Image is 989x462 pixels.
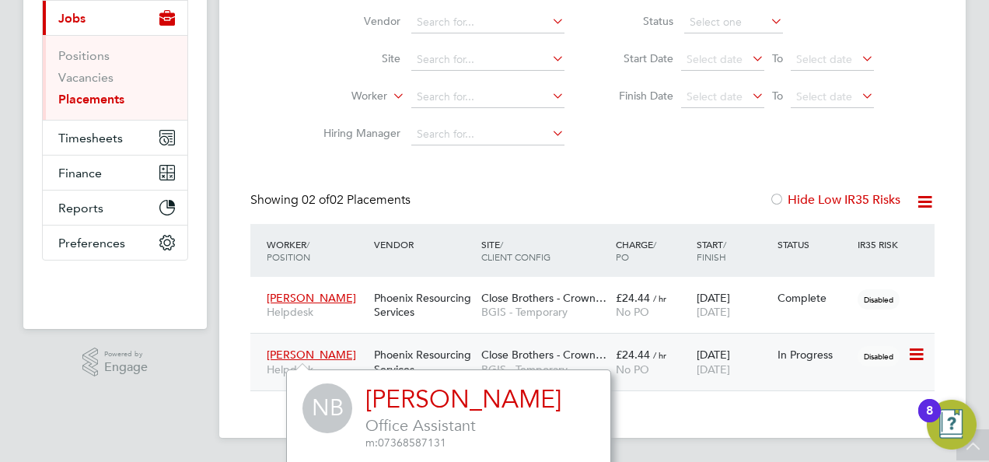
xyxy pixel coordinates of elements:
[58,131,123,145] span: Timesheets
[767,48,788,68] span: To
[612,230,693,271] div: Charge
[58,92,124,107] a: Placements
[858,289,900,310] span: Disabled
[365,415,561,436] span: Office Assistant
[477,230,612,271] div: Site
[481,348,606,362] span: Close Brothers - Crown…
[263,282,935,296] a: [PERSON_NAME]HelpdeskPhoenix Resourcing ServicesClose Brothers - Crown…BGIS - Temporary£24.44 / h...
[411,86,564,108] input: Search for...
[263,230,370,271] div: Worker
[774,230,854,258] div: Status
[82,348,149,377] a: Powered byEngage
[58,236,125,250] span: Preferences
[104,361,148,374] span: Engage
[693,230,774,271] div: Start
[267,348,356,362] span: [PERSON_NAME]
[302,383,352,433] span: NB
[616,305,649,319] span: No PO
[302,192,330,208] span: 02 of
[653,349,666,361] span: / hr
[411,124,564,145] input: Search for...
[697,362,730,376] span: [DATE]
[687,89,743,103] span: Select date
[796,52,852,66] span: Select date
[43,156,187,190] button: Finance
[58,70,114,85] a: Vacancies
[42,276,188,301] a: Go to home page
[267,291,356,305] span: [PERSON_NAME]
[769,192,900,208] label: Hide Low IR35 Risks
[481,291,606,305] span: Close Brothers - Crown…
[603,14,673,28] label: Status
[697,305,730,319] span: [DATE]
[43,121,187,155] button: Timesheets
[687,52,743,66] span: Select date
[778,291,851,305] div: Complete
[267,238,310,263] span: / Position
[796,89,852,103] span: Select date
[697,238,726,263] span: / Finish
[311,14,400,28] label: Vendor
[365,436,378,450] span: m:
[43,1,187,35] button: Jobs
[267,362,366,376] span: Helpdesk
[43,35,187,120] div: Jobs
[58,201,103,215] span: Reports
[693,283,774,327] div: [DATE]
[616,238,656,263] span: / PO
[58,11,86,26] span: Jobs
[370,340,477,383] div: Phoenix Resourcing Services
[298,89,387,104] label: Worker
[311,51,400,65] label: Site
[603,89,673,103] label: Finish Date
[365,384,561,415] a: [PERSON_NAME]
[43,276,188,301] img: fastbook-logo-retina.png
[58,48,110,63] a: Positions
[616,348,650,362] span: £24.44
[927,400,977,450] button: Open Resource Center, 8 new notifications
[267,305,366,319] span: Helpdesk
[263,339,935,352] a: [PERSON_NAME]HelpdeskPhoenix Resourcing ServicesClose Brothers - Crown…BGIS - Temporary£24.44 / h...
[481,238,550,263] span: / Client Config
[616,291,650,305] span: £24.44
[684,12,783,33] input: Select one
[693,340,774,383] div: [DATE]
[616,362,649,376] span: No PO
[481,305,608,319] span: BGIS - Temporary
[370,283,477,327] div: Phoenix Resourcing Services
[926,411,933,431] div: 8
[653,292,666,304] span: / hr
[104,348,148,361] span: Powered by
[858,346,900,366] span: Disabled
[250,192,414,208] div: Showing
[370,230,477,258] div: Vendor
[854,230,907,258] div: IR35 Risk
[365,436,446,450] span: 07368587131
[778,348,851,362] div: In Progress
[411,12,564,33] input: Search for...
[311,126,400,140] label: Hiring Manager
[43,226,187,260] button: Preferences
[767,86,788,106] span: To
[411,49,564,71] input: Search for...
[302,192,411,208] span: 02 Placements
[58,166,102,180] span: Finance
[481,362,608,376] span: BGIS - Temporary
[603,51,673,65] label: Start Date
[43,191,187,225] button: Reports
